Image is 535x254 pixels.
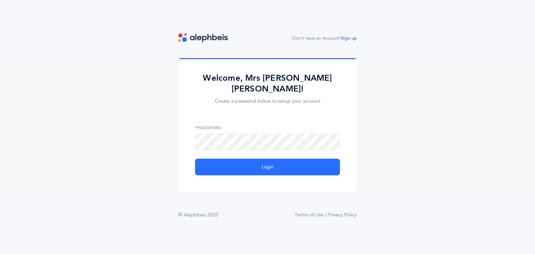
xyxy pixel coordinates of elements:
[341,36,357,41] a: Sign up
[195,98,340,105] p: Create a password below to setup your account
[295,212,357,219] a: Terms of Use | Privacy Policy
[195,73,340,94] h2: Welcome, Mrs [PERSON_NAME] [PERSON_NAME]!
[195,159,340,175] button: Login
[195,125,340,131] label: *Password
[292,35,357,42] div: Don't have an Account?
[262,164,274,171] span: Login
[178,33,228,42] img: logo.svg
[178,212,218,219] div: © Alephbeis 2025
